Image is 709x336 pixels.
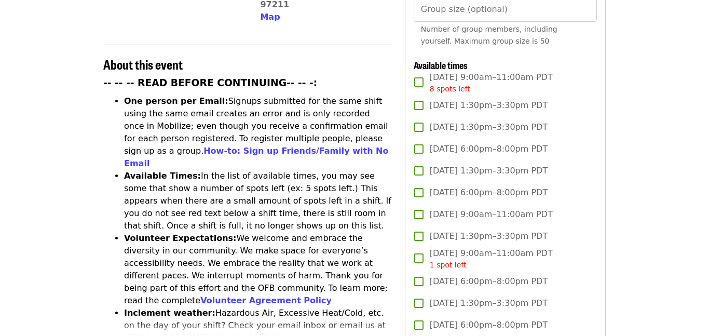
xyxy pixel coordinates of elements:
span: Available times [414,58,468,72]
span: [DATE] 1:30pm–3:30pm PDT [430,121,548,133]
span: [DATE] 1:30pm–3:30pm PDT [430,297,548,310]
span: [DATE] 6:00pm–8:00pm PDT [430,143,548,155]
li: Signups submitted for the same shift using the same email creates an error and is only recorded o... [124,95,392,170]
span: About this event [103,55,183,73]
span: 8 spots left [430,85,470,93]
span: [DATE] 6:00pm–8:00pm PDT [430,275,548,288]
a: How-to: Sign up Friends/Family with No Email [124,146,389,168]
li: We welcome and embrace the diversity in our community. We make space for everyone’s accessibility... [124,232,392,307]
span: [DATE] 1:30pm–3:30pm PDT [430,230,548,243]
span: Map [260,12,280,22]
span: [DATE] 9:00am–11:00am PDT [430,71,553,95]
strong: Inclement weather: [124,308,215,318]
strong: -- -- -- READ BEFORE CONTINUING-- -- -: [103,77,317,88]
strong: Available Times: [124,171,201,181]
span: [DATE] 1:30pm–3:30pm PDT [430,165,548,177]
strong: One person per Email: [124,96,228,106]
button: Map [260,11,280,23]
li: In the list of available times, you may see some that show a number of spots left (ex: 5 spots le... [124,170,392,232]
span: [DATE] 9:00am–11:00am PDT [430,247,553,271]
span: [DATE] 9:00am–11:00am PDT [430,208,553,221]
strong: Volunteer Expectations: [124,233,237,243]
span: [DATE] 6:00pm–8:00pm PDT [430,319,548,331]
a: Volunteer Agreement Policy [200,295,332,305]
span: Number of group members, including yourself. Maximum group size is 50 [421,25,557,45]
span: [DATE] 1:30pm–3:30pm PDT [430,99,548,112]
span: [DATE] 6:00pm–8:00pm PDT [430,186,548,199]
span: 1 spot left [430,261,467,269]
